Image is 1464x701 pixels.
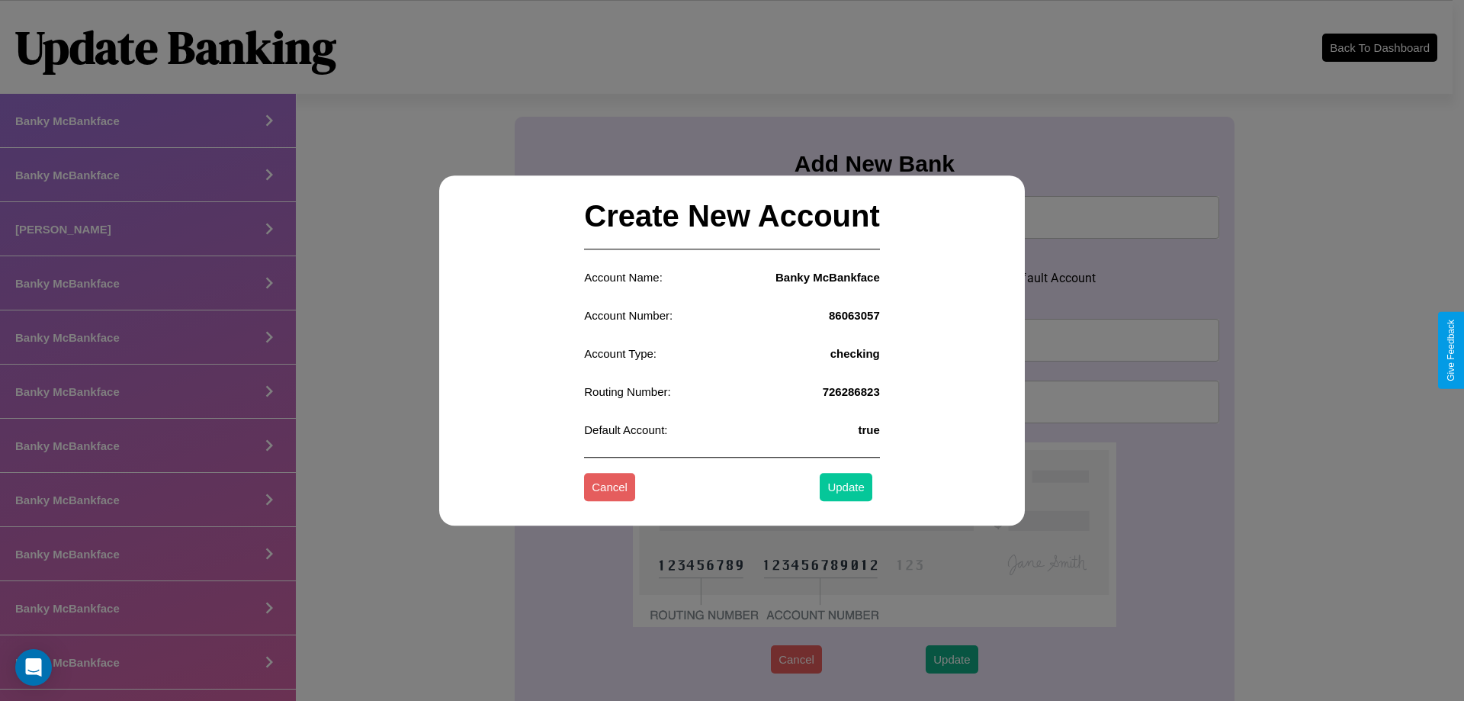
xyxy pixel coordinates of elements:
p: Default Account: [584,420,667,440]
h4: Banky McBankface [775,271,880,284]
div: Open Intercom Messenger [15,649,52,686]
h2: Create New Account [584,184,880,249]
p: Account Number: [584,305,673,326]
button: Update [820,474,872,502]
h4: true [858,423,879,436]
p: Account Name: [584,267,663,288]
h4: 86063057 [829,309,880,322]
div: Give Feedback [1446,320,1456,381]
p: Account Type: [584,343,657,364]
h4: checking [830,347,880,360]
p: Routing Number: [584,381,670,402]
h4: 726286823 [823,385,880,398]
button: Cancel [584,474,635,502]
